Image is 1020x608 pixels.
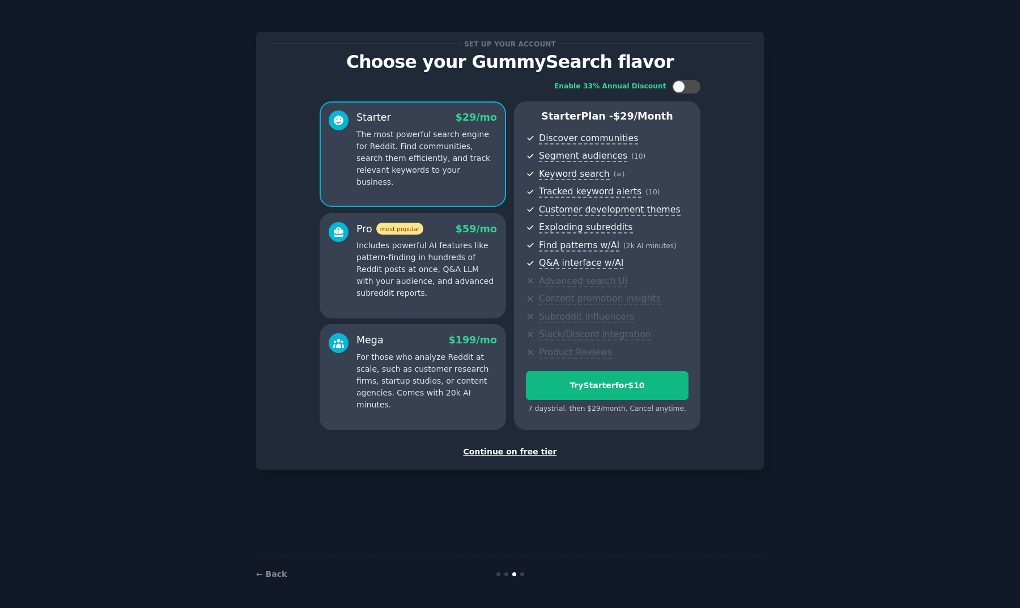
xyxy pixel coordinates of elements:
[613,110,673,122] span: $ 29 /month
[623,242,677,250] span: ( 2k AI minutes )
[631,152,645,160] span: ( 10 )
[376,223,424,235] span: most popular
[449,334,497,346] span: $ 199 /mo
[645,188,660,196] span: ( 10 )
[356,240,497,299] p: Includes powerful AI features like pattern-finding in hundreds of Reddit posts at once, Q&A LLM w...
[554,82,666,92] div: Enable 33% Annual Discount
[356,333,384,347] div: Mega
[526,404,688,414] div: 7 days trial, then $ 29 /month . Cancel anytime.
[456,223,497,235] span: $ 59 /mo
[539,329,651,341] span: Slack/Discord integration
[539,240,619,252] span: Find patterns w/AI
[256,569,287,579] a: ← Back
[539,293,661,305] span: Content promotion insights
[614,171,625,178] span: ( ∞ )
[539,133,638,144] span: Discover communities
[539,222,632,233] span: Exploding subreddits
[526,380,688,392] div: Try Starter for $10
[539,204,681,216] span: Customer development themes
[462,38,558,50] span: Set up your account
[268,446,752,458] div: Continue on free tier
[526,371,688,400] button: TryStarterfor$10
[539,168,610,180] span: Keyword search
[539,275,627,287] span: Advanced search UI
[456,112,497,123] span: $ 29 /mo
[356,351,497,411] p: For those who analyze Reddit at scale, such as customer research firms, startup studios, or conte...
[539,347,612,359] span: Product Reviews
[356,129,497,188] p: The most powerful search engine for Reddit. Find communities, search them efficiently, and track ...
[539,257,623,269] span: Q&A interface w/AI
[356,110,391,125] div: Starter
[268,52,752,72] p: Choose your GummySearch flavor
[356,222,423,236] div: Pro
[526,109,688,124] p: Starter Plan -
[539,311,634,323] span: Subreddit influencers
[539,186,641,198] span: Tracked keyword alerts
[539,150,627,162] span: Segment audiences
